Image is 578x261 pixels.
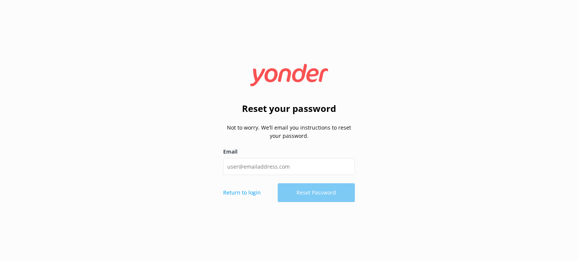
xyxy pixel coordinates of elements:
[223,148,355,156] label: Email
[223,101,355,116] h2: Reset your password
[223,189,261,197] a: Return to login
[223,124,355,140] p: Not to worry. We’ll email you instructions to reset your password.
[223,158,355,175] input: user@emailaddress.com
